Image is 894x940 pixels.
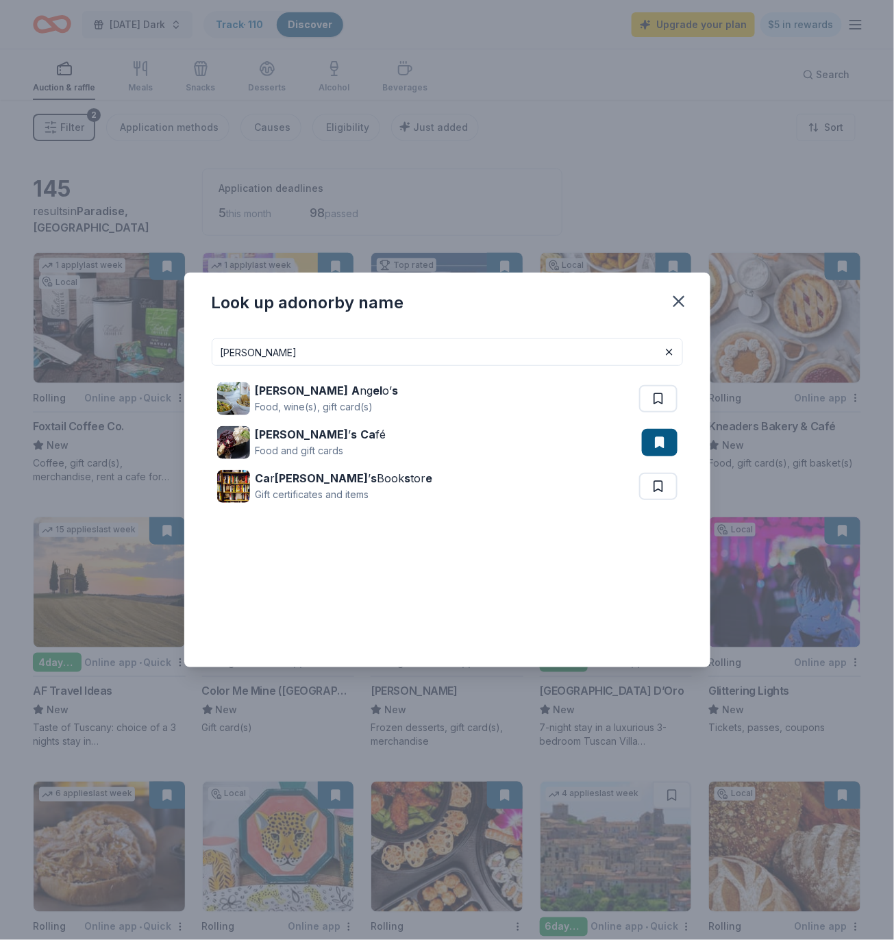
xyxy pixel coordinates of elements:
[393,384,399,397] strong: s
[361,428,376,441] strong: Ca
[373,384,383,397] strong: el
[217,426,250,459] img: Image for Michael’s Café
[256,384,349,397] strong: [PERSON_NAME]
[217,470,250,503] img: Image for Carmichael’s Bookstore
[256,428,349,441] strong: [PERSON_NAME]
[426,471,433,485] strong: e
[256,486,433,503] div: Gift certificates and items
[256,470,433,486] div: r ’ Book tor
[212,292,404,314] div: Look up a donor by name
[256,443,386,459] div: Food and gift cards
[371,471,377,485] strong: s
[256,426,386,443] div: ’ fé
[405,471,411,485] strong: s
[256,399,399,415] div: Food, wine(s), gift card(s)
[351,428,358,441] strong: s
[217,382,250,415] img: Image for Michael Angelo’s
[352,384,360,397] strong: A
[275,471,369,485] strong: [PERSON_NAME]
[212,338,683,366] input: Search
[256,382,399,399] div: ng o’
[256,471,271,485] strong: Ca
